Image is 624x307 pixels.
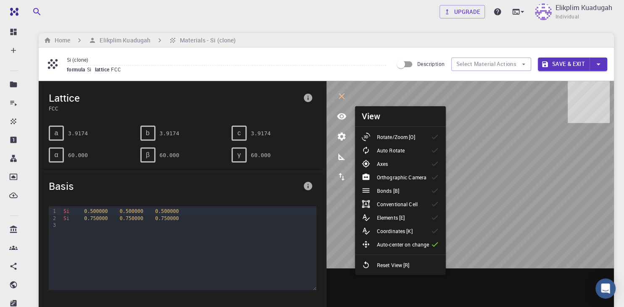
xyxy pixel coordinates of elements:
[111,66,124,73] span: FCC
[362,110,381,123] h6: View
[555,13,579,21] span: Individual
[377,160,388,168] p: Axes
[451,58,531,71] button: Select Material Actions
[155,215,179,221] span: 0.750000
[377,214,405,221] p: Elements [E]
[96,36,150,45] h6: Elikplim Kuadugah
[95,66,111,73] span: lattice
[67,66,87,73] span: formula
[160,126,179,141] pre: 3.9174
[55,129,58,137] span: a
[440,5,485,18] a: Upgrade
[68,148,88,163] pre: 60.000
[63,208,69,214] span: Si
[49,91,300,105] span: Lattice
[17,6,47,13] span: Support
[42,36,237,45] nav: breadcrumb
[251,126,271,141] pre: 3.9174
[49,179,300,193] span: Basis
[84,215,108,221] span: 0.750000
[120,208,143,214] span: 0.500000
[555,3,612,13] p: Elikplim Kuadugah
[87,66,95,73] span: Si
[377,227,413,235] p: Coordinates [K]
[49,105,300,112] span: FCC
[63,215,69,221] span: Si
[300,89,316,106] button: info
[84,208,108,214] span: 0.500000
[251,148,271,163] pre: 60.000
[7,8,18,16] img: logo
[160,148,179,163] pre: 60.000
[377,200,418,208] p: Conventional Cell
[146,129,150,137] span: b
[51,36,70,45] h6: Home
[535,3,552,20] img: Elikplim Kuadugah
[146,151,150,159] span: β
[377,187,399,194] p: Bonds [B]
[237,129,241,137] span: c
[538,58,590,71] button: Save & Exit
[68,126,88,141] pre: 3.9174
[237,151,241,159] span: γ
[155,208,179,214] span: 0.500000
[377,261,410,269] p: Reset View [R]
[49,208,57,215] div: 1
[300,178,316,194] button: info
[176,36,236,45] h6: Materials - Si (clone)
[49,215,57,222] div: 2
[120,215,143,221] span: 0.750000
[49,222,57,228] div: 3
[377,173,427,181] p: Orthographic Camera
[595,278,616,299] div: Open Intercom Messenger
[377,147,405,154] p: Auto Rotate
[417,60,445,67] span: Description
[377,133,415,141] p: Rotate/Zoom [O]
[54,151,58,159] span: α
[377,241,429,248] p: Auto-center on change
